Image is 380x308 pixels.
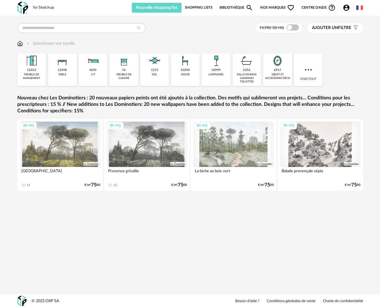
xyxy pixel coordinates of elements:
[178,183,183,187] span: 75
[302,4,336,11] span: Centre d'aideHelp Circle Outline icon
[194,122,210,130] div: 3D HQ
[89,68,97,72] div: 4699
[17,95,363,114] a: Nouveau chez Les Dominotiers : 20 nouveaux papiers peints ont été ajoutés à la collection. Des mo...
[171,183,187,187] div: €/m² 00
[239,53,254,68] img: Salle%20de%20bain.png
[323,299,363,304] a: Charte de confidentialité
[235,299,259,304] a: Besoin d'aide ?
[17,40,23,47] img: svg+xml;base64,PHN2ZyB3aWR0aD0iMTYiIGhlaWdodD0iMTciIHZpZXdCb3g9IjAgMCAxNiAxNyIgZmlsbD0ibm9uZSIgeG...
[27,183,30,187] div: 14
[85,183,100,187] div: €/m² 00
[191,119,276,191] a: 3D HQ La biche au bois vert €/m²7500
[312,26,338,30] span: Ajouter un
[303,65,313,75] img: more.7b13dc1.svg
[356,4,363,11] img: fr
[280,122,297,130] div: 3D HQ
[111,73,136,80] div: meuble de cuisine
[147,53,162,68] img: Sol.png
[181,73,190,76] div: assise
[151,68,158,72] div: 1272
[31,298,59,304] div: © 2025 OXP SA
[211,68,221,72] div: 10999
[106,167,187,179] div: Provence grisaille
[193,167,274,179] div: La biche au bois vert
[294,53,323,86] div: Voir tout
[265,183,270,187] span: 75
[185,3,212,13] a: Shopping Lists
[17,296,27,306] img: OXP
[328,4,336,11] span: Help Circle Outline icon
[132,3,182,13] button: Nouvelle shopping list
[307,23,363,33] button: Ajouter unfiltre Filter icon
[208,73,223,76] div: luminaire
[91,183,97,187] span: 75
[181,68,190,72] div: 35090
[270,53,285,68] img: Miroir.png
[33,5,54,10] div: for Sketchup
[24,53,39,68] img: Meuble%20de%20rangement.png
[343,4,350,11] span: Account Circle icon
[260,3,295,13] span: Nos marques
[246,4,253,11] span: Magnify icon
[122,68,126,72] div: 76
[17,2,28,14] img: OXP
[274,68,281,72] div: 6917
[280,167,361,179] div: Balade provençale sépia
[351,183,357,187] span: 75
[17,119,103,191] a: 3D HQ [GEOGRAPHIC_DATA] 14 €/m²7500
[58,68,67,72] div: 12498
[27,68,36,72] div: 12352
[343,4,353,11] span: Account Circle icon
[345,183,361,187] div: €/m² 00
[219,3,253,13] a: BibliothèqueMagnify icon
[86,53,100,68] img: Literie.png
[209,53,223,68] img: Luminaire.png
[104,119,190,191] a: 3D HQ Provence grisaille 12 €/m²7500
[278,119,363,191] a: 3D HQ Balade provençale sépia €/m²7500
[55,53,70,68] img: Table.png
[287,4,294,11] span: Heart Outline icon
[258,183,274,187] div: €/m² 00
[58,73,66,76] div: table
[19,73,44,80] div: meuble de rangement
[260,26,284,30] span: Filtre 3D HQ
[136,6,177,10] span: Nouvelle shopping list
[113,183,117,187] div: 12
[243,68,250,72] div: 2356
[267,299,315,304] a: Conditions générales de vente
[116,53,131,68] img: Rangement.png
[265,73,290,80] div: objet et accessoire déco
[20,122,37,130] div: 3D HQ
[20,167,100,179] div: [GEOGRAPHIC_DATA]
[312,25,351,31] span: filtre
[91,73,95,76] div: lit
[25,40,75,47] div: Sélectionner une famille
[152,73,157,76] div: sol
[25,40,30,47] img: svg+xml;base64,PHN2ZyB3aWR0aD0iMTYiIGhlaWdodD0iMTYiIHZpZXdCb3g9IjAgMCAxNiAxNiIgZmlsbD0ibm9uZSIgeG...
[178,53,193,68] img: Assise.png
[234,73,260,83] div: salle de bain hammam toilettes
[351,25,358,31] span: Filter icon
[107,122,123,130] div: 3D HQ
